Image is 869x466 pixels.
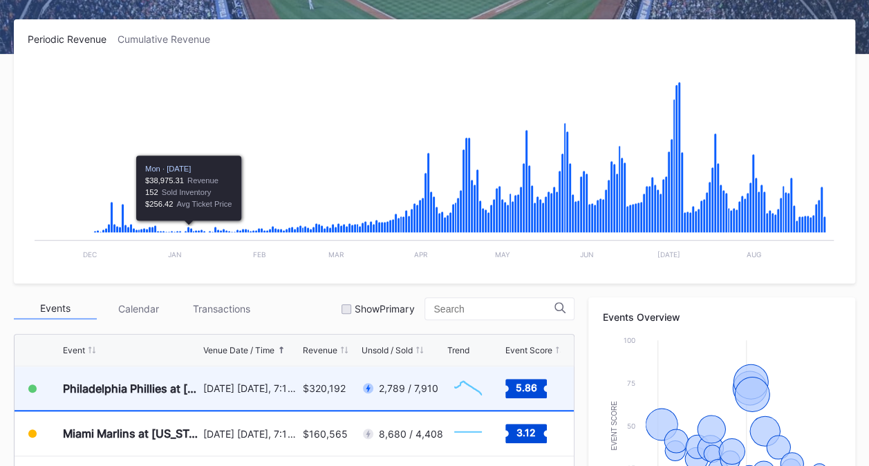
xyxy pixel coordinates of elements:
div: Philadelphia Phillies at [US_STATE] Mets [63,382,200,395]
div: Cumulative Revenue [118,33,221,45]
svg: Chart title [447,371,489,406]
div: Show Primary [355,303,414,315]
text: [DATE] [657,250,680,259]
div: Periodic Revenue [28,33,118,45]
div: Venue Date / Time [203,345,274,355]
div: $320,192 [303,382,346,394]
text: 5.86 [516,381,537,393]
text: Jan [168,250,182,259]
text: May [495,250,510,259]
div: Unsold / Sold [362,345,413,355]
div: Calendar [97,298,180,319]
text: 3.12 [516,427,536,438]
text: 100 [624,336,635,344]
text: Mar [328,250,344,259]
div: [DATE] [DATE], 7:10PM [203,382,299,394]
svg: Chart title [447,416,489,451]
text: Aug [747,250,761,259]
div: 8,680 / 4,408 [379,428,443,440]
text: Jun [580,250,594,259]
div: Transactions [180,298,263,319]
div: Event Score [505,345,552,355]
text: 75 [627,379,635,387]
input: Search [433,304,554,315]
div: [DATE] [DATE], 7:10PM [203,428,299,440]
text: Feb [253,250,266,259]
text: Apr [414,250,428,259]
div: Events Overview [602,311,841,323]
text: 50 [627,422,635,430]
div: Event [63,345,85,355]
text: Event Score [610,400,618,450]
div: Revenue [303,345,337,355]
div: Miami Marlins at [US_STATE] Mets [63,427,200,440]
text: Dec [83,250,97,259]
div: 2,789 / 7,910 [379,382,438,394]
div: Events [14,298,97,319]
div: Trend [447,345,469,355]
div: $160,565 [303,428,348,440]
svg: Chart title [28,62,841,270]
